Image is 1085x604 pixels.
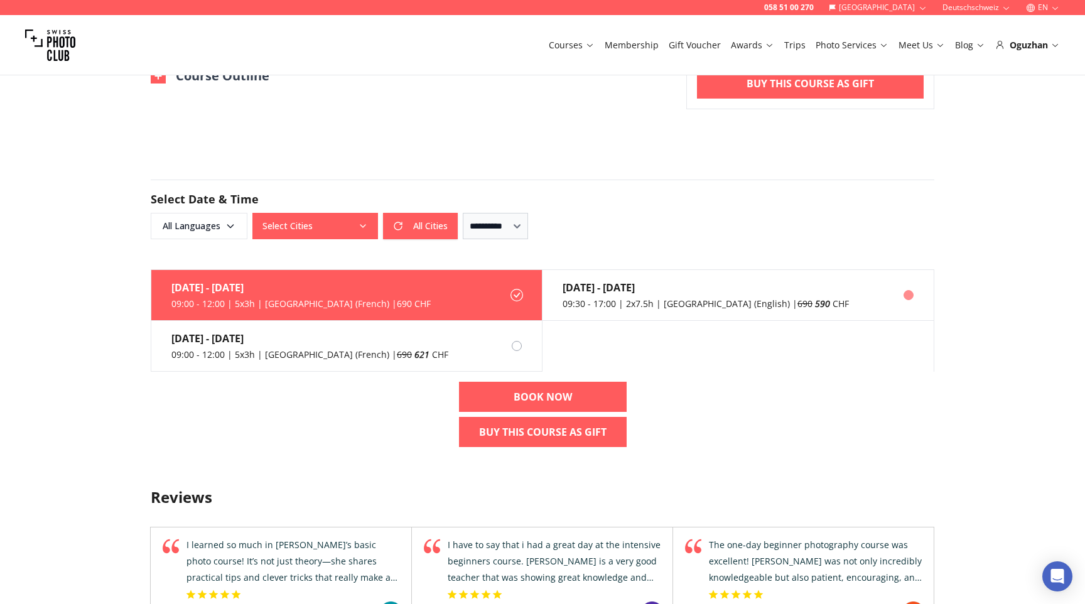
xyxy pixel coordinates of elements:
[252,213,378,239] button: Select Cities
[899,39,945,51] a: Meet Us
[171,348,448,361] div: 09:00 - 12:00 | 5x3h | [GEOGRAPHIC_DATA] (French) | CHF
[995,39,1060,51] div: Oguzhan
[664,36,726,54] button: Gift Voucher
[764,3,814,13] a: 058 51 00 270
[955,39,985,51] a: Blog
[726,36,779,54] button: Awards
[811,36,893,54] button: Photo Services
[414,348,429,360] em: 621
[563,298,849,310] div: 09:30 - 17:00 | 2x7.5h | [GEOGRAPHIC_DATA] (English) | CHF
[605,39,659,51] a: Membership
[151,213,247,239] button: All Languages
[1042,561,1072,591] div: Open Intercom Messenger
[797,298,812,310] span: 690
[816,39,888,51] a: Photo Services
[514,389,572,404] b: BOOK NOW
[600,36,664,54] button: Membership
[893,36,950,54] button: Meet Us
[383,213,458,239] button: All Cities
[549,39,595,51] a: Courses
[779,36,811,54] button: Trips
[731,39,774,51] a: Awards
[171,298,431,310] div: 09:00 - 12:00 | 5x3h | [GEOGRAPHIC_DATA] (French) | 690 CHF
[151,68,166,84] img: Outline Close
[815,298,830,310] em: 590
[697,68,924,99] a: Buy This Course As Gift
[151,487,934,507] h3: Reviews
[784,39,806,51] a: Trips
[669,39,721,51] a: Gift Voucher
[747,76,874,91] b: Buy This Course As Gift
[563,280,849,295] div: [DATE] - [DATE]
[171,331,448,346] div: [DATE] - [DATE]
[459,382,627,412] a: BOOK NOW
[950,36,990,54] button: Blog
[151,67,269,85] button: Course Outline
[171,280,431,295] div: [DATE] - [DATE]
[151,190,934,208] h2: Select Date & Time
[25,20,75,70] img: Swiss photo club
[153,215,246,237] span: All Languages
[479,424,607,440] b: Buy This Course As Gift
[544,36,600,54] button: Courses
[459,417,627,447] a: Buy This Course As Gift
[397,348,412,360] span: 690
